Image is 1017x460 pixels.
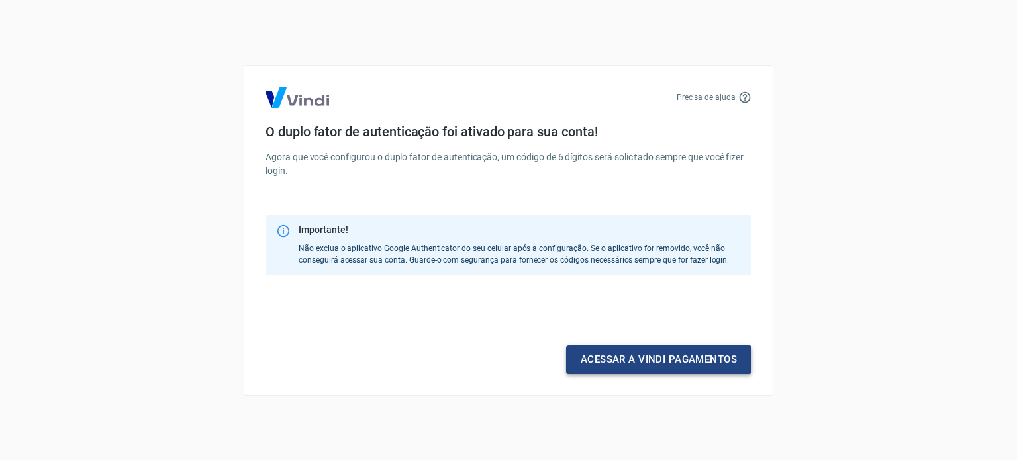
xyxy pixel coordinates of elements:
[266,124,751,140] h4: O duplo fator de autenticação foi ativado para sua conta!
[677,91,736,103] p: Precisa de ajuda
[266,150,751,178] p: Agora que você configurou o duplo fator de autenticação, um código de 6 dígitos será solicitado s...
[266,87,329,108] img: Logo Vind
[299,219,741,271] div: Não exclua o aplicativo Google Authenticator do seu celular após a configuração. Se o aplicativo ...
[299,223,741,237] div: Importante!
[566,345,751,373] a: Acessar a Vindi pagamentos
